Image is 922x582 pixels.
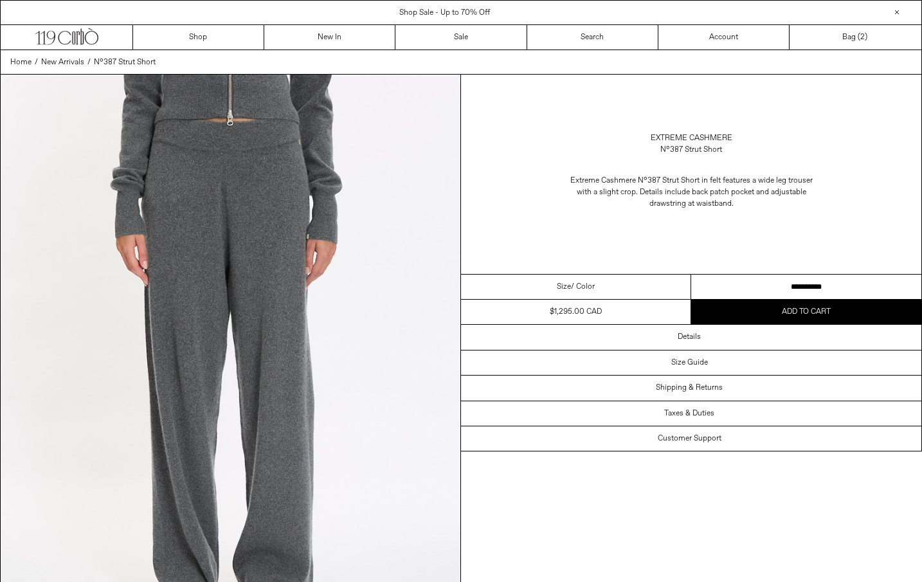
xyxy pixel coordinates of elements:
[395,25,527,50] a: Sale
[658,434,721,443] h3: Customer Support
[557,281,571,293] span: Size
[660,144,722,156] div: N°387 Strut Short
[656,383,723,392] h3: Shipping & Returns
[691,300,921,324] button: Add to cart
[550,306,602,318] div: $1,295.00 CAD
[782,307,831,317] span: Add to cart
[94,57,156,68] a: N°387 Strut Short
[563,168,820,216] p: Extreme Cashmere N°387 Strut Short in felt features a wide leg trouser with a slight crop. Detail...
[790,25,921,50] a: Bag ()
[35,57,38,68] span: /
[87,57,91,68] span: /
[571,281,595,293] span: / Color
[133,25,264,50] a: Shop
[399,8,490,18] a: Shop Sale - Up to 70% Off
[678,332,701,341] h3: Details
[860,32,865,42] span: 2
[10,57,32,68] a: Home
[658,25,790,50] a: Account
[41,57,84,68] a: New Arrivals
[264,25,395,50] a: New In
[671,358,708,367] h3: Size Guide
[527,25,658,50] a: Search
[860,32,867,43] span: )
[664,409,714,418] h3: Taxes & Duties
[651,132,732,144] a: Extreme Cashmere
